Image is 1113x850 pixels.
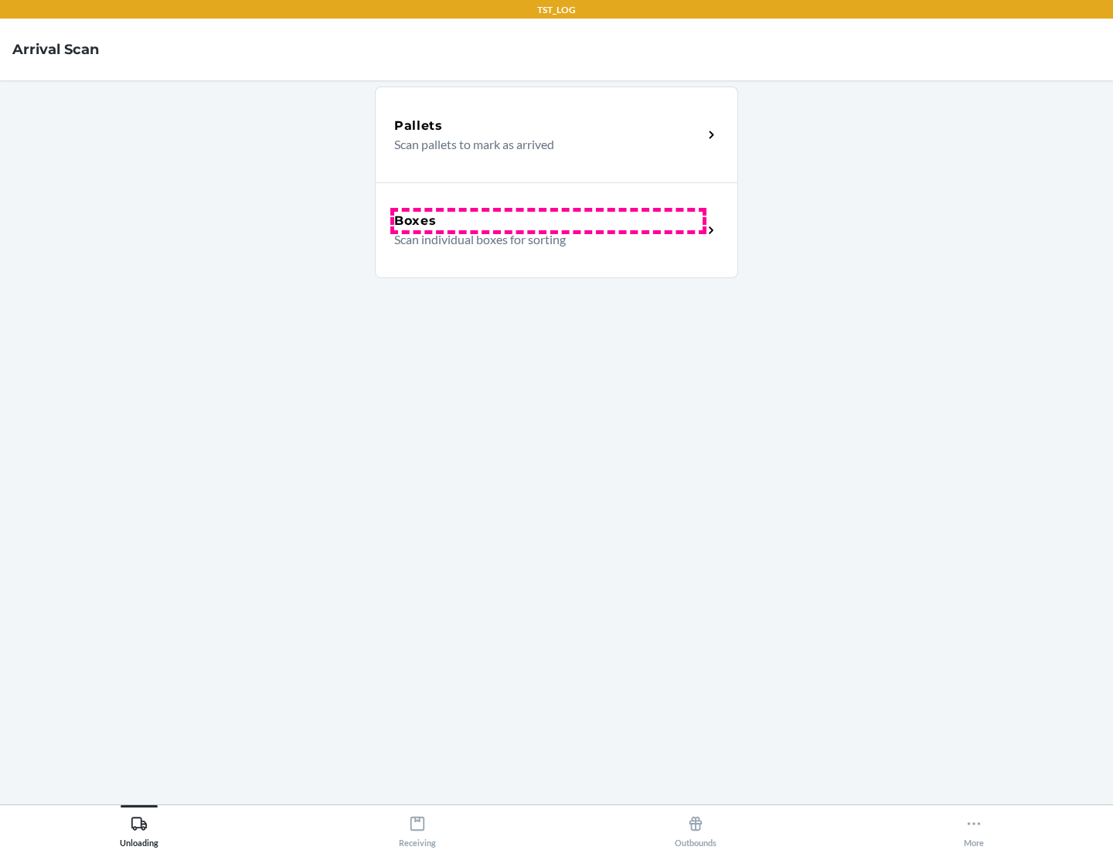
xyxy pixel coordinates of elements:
[394,135,690,154] p: Scan pallets to mark as arrived
[556,805,835,848] button: Outbounds
[394,117,443,135] h5: Pallets
[675,809,716,848] div: Outbounds
[375,87,738,182] a: PalletsScan pallets to mark as arrived
[120,809,158,848] div: Unloading
[399,809,436,848] div: Receiving
[394,212,437,230] h5: Boxes
[375,182,738,278] a: BoxesScan individual boxes for sorting
[537,3,576,17] p: TST_LOG
[394,230,690,249] p: Scan individual boxes for sorting
[12,39,99,59] h4: Arrival Scan
[964,809,984,848] div: More
[278,805,556,848] button: Receiving
[835,805,1113,848] button: More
